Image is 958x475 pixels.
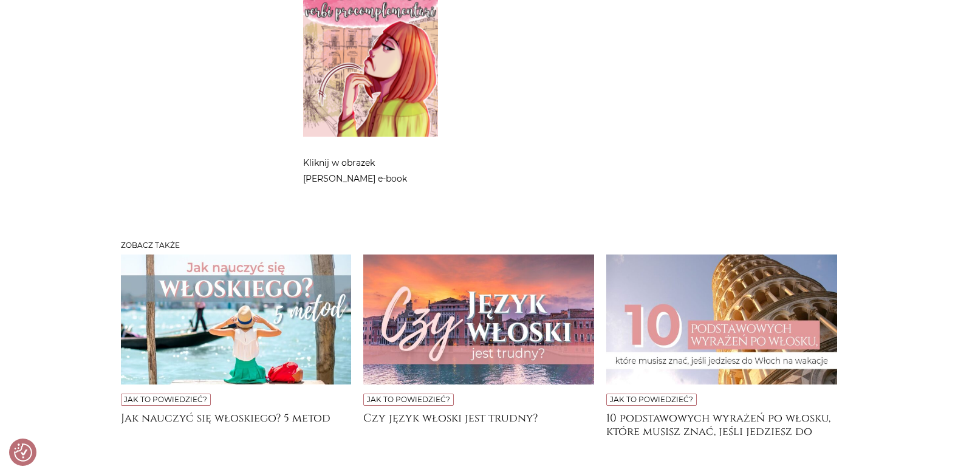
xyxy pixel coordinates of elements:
[367,395,450,404] a: Jak to powiedzieć?
[303,155,438,186] p: Kliknij w obrazek [PERSON_NAME] e-book
[14,443,32,462] button: Preferencje co do zgód
[610,395,693,404] a: Jak to powiedzieć?
[121,241,838,250] h3: Zobacz także
[363,412,594,436] a: Czy język włoski jest trudny?
[14,443,32,462] img: Revisit consent button
[121,412,352,436] a: Jak nauczyć się włoskiego? 5 metod
[124,395,207,404] a: Jak to powiedzieć?
[606,412,837,436] a: 10 podstawowych wyrażeń po włosku, które musisz znać, jeśli jedziesz do [GEOGRAPHIC_DATA] na wakacje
